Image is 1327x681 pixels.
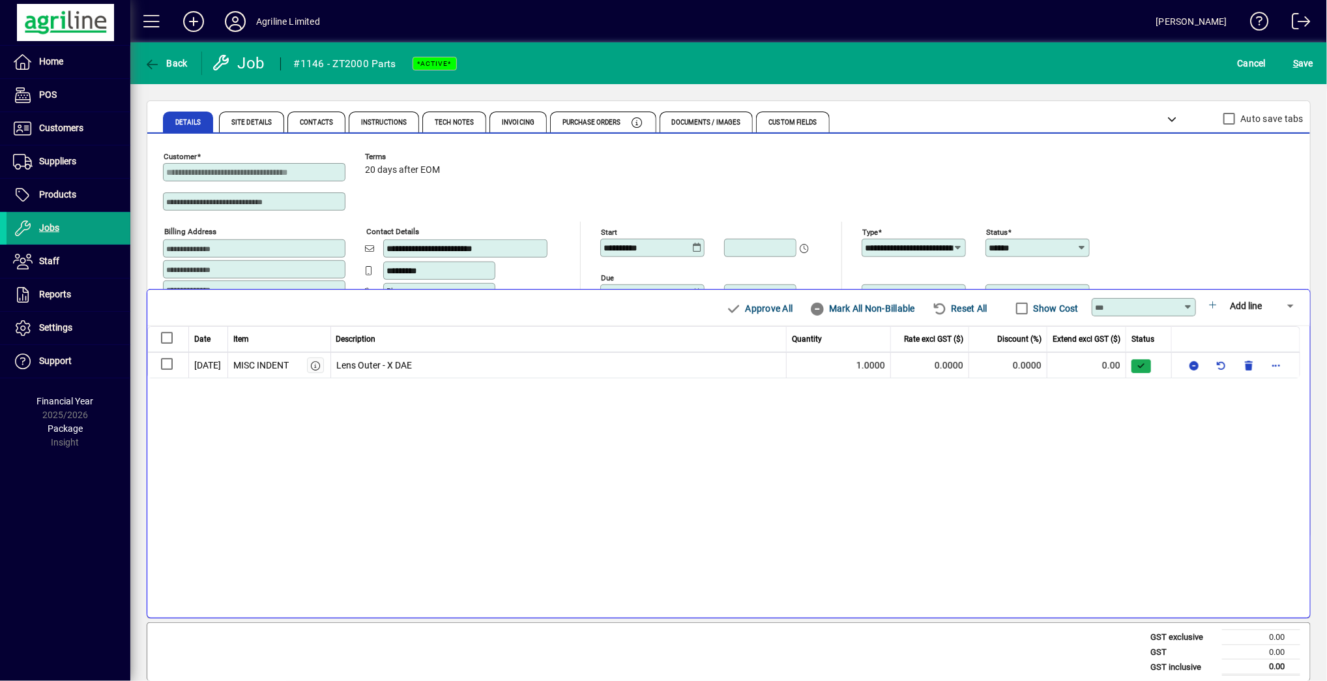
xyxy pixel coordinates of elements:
[331,352,787,378] td: Lens Outer - X DAE
[256,11,320,32] div: Agriline Limited
[233,333,249,345] span: Item
[48,423,83,434] span: Package
[865,288,875,297] mat-label: Bin
[144,58,188,68] span: Back
[1156,11,1227,32] div: [PERSON_NAME]
[932,298,987,319] span: Reset All
[1131,333,1154,345] span: Status
[1238,53,1266,74] span: Cancel
[7,179,130,211] a: Products
[1293,53,1313,74] span: ave
[1222,630,1300,645] td: 0.00
[294,53,396,74] div: #1146 - ZT2000 Parts
[39,123,83,133] span: Customers
[721,297,798,320] button: Approve All
[7,46,130,78] a: Home
[856,359,885,372] span: 1.0000
[1240,3,1269,45] a: Knowledge Base
[1047,352,1126,378] td: 0.00
[7,245,130,278] a: Staff
[862,228,878,237] mat-label: Type
[1144,630,1222,645] td: GST exclusive
[809,298,915,319] span: Mark All Non-Billable
[726,298,793,319] span: Approve All
[336,333,376,345] span: Description
[927,297,993,320] button: Reset All
[39,189,76,200] span: Products
[989,288,1030,297] mat-label: Assigned to
[164,152,197,161] mat-label: Customer
[792,333,822,345] span: Quantity
[1053,333,1120,345] span: Extend excl GST ($)
[1230,301,1262,311] span: Add line
[1238,112,1304,125] label: Auto save tabs
[361,119,407,126] span: Instructions
[1144,659,1222,675] td: GST inclusive
[1266,355,1287,376] button: More options
[212,53,267,74] div: Job
[39,322,72,333] span: Settings
[39,89,57,100] span: POS
[7,279,130,311] a: Reports
[435,119,474,126] span: Tech Notes
[39,256,59,266] span: Staff
[189,352,228,378] td: [DATE]
[891,352,969,378] td: 0.0000
[194,333,211,345] span: Date
[300,119,333,126] span: Contacts
[7,112,130,145] a: Customers
[39,156,76,166] span: Suppliers
[562,119,621,126] span: Purchase Orders
[1144,644,1222,659] td: GST
[1234,52,1270,75] button: Cancel
[1290,52,1317,75] button: Save
[904,333,963,345] span: Rate excl GST ($)
[39,289,71,299] span: Reports
[365,165,440,175] span: 20 days after EOM
[502,119,534,126] span: Invoicing
[231,119,272,126] span: Site Details
[7,312,130,344] a: Settings
[386,286,407,295] mat-label: Phone
[969,352,1047,378] td: 0.0000
[7,145,130,178] a: Suppliers
[1293,58,1298,68] span: S
[601,273,614,282] mat-label: Due
[1222,644,1300,659] td: 0.00
[214,10,256,33] button: Profile
[39,56,63,67] span: Home
[37,396,94,406] span: Financial Year
[1222,659,1300,675] td: 0.00
[141,52,191,75] button: Back
[601,228,617,237] mat-label: Start
[39,356,72,366] span: Support
[175,119,201,126] span: Details
[365,153,443,161] span: Terms
[7,345,130,378] a: Support
[768,119,817,126] span: Custom Fields
[233,359,289,372] div: MISC INDENT
[804,297,920,320] button: Mark All Non-Billable
[130,52,202,75] app-page-header-button: Back
[7,79,130,112] a: POS
[1282,3,1311,45] a: Logout
[39,222,59,233] span: Jobs
[997,333,1042,345] span: Discount (%)
[986,228,1008,237] mat-label: Status
[173,10,214,33] button: Add
[672,119,741,126] span: Documents / Images
[1031,302,1079,315] label: Show Cost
